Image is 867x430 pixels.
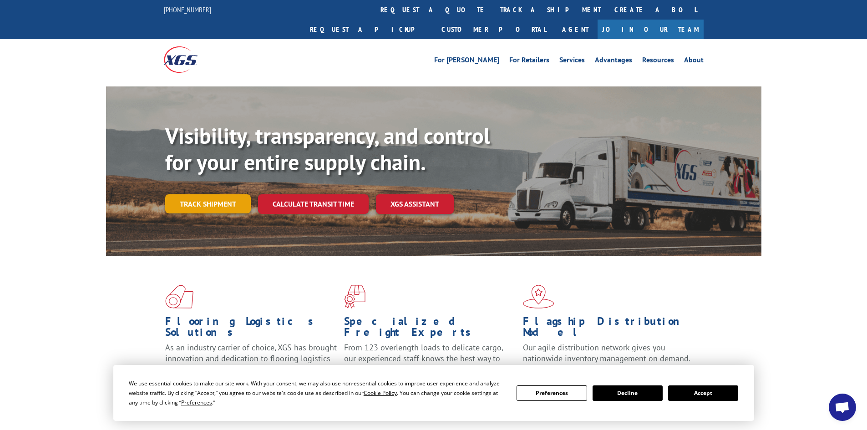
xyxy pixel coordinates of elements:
[344,285,365,309] img: xgs-icon-focused-on-flooring-red
[376,194,454,214] a: XGS ASSISTANT
[165,285,193,309] img: xgs-icon-total-supply-chain-intelligence-red
[517,385,587,401] button: Preferences
[593,385,663,401] button: Decline
[344,316,516,342] h1: Specialized Freight Experts
[642,56,674,66] a: Resources
[509,56,549,66] a: For Retailers
[344,342,516,383] p: From 123 overlength loads to delicate cargo, our experienced staff knows the best way to move you...
[165,342,337,374] span: As an industry carrier of choice, XGS has brought innovation and dedication to flooring logistics...
[113,365,754,421] div: Cookie Consent Prompt
[435,20,553,39] a: Customer Portal
[164,5,211,14] a: [PHONE_NUMBER]
[165,194,251,213] a: Track shipment
[553,20,598,39] a: Agent
[684,56,704,66] a: About
[598,20,704,39] a: Join Our Team
[668,385,738,401] button: Accept
[165,316,337,342] h1: Flooring Logistics Solutions
[595,56,632,66] a: Advantages
[559,56,585,66] a: Services
[258,194,369,214] a: Calculate transit time
[165,121,490,176] b: Visibility, transparency, and control for your entire supply chain.
[434,56,499,66] a: For [PERSON_NAME]
[829,394,856,421] div: Open chat
[129,379,506,407] div: We use essential cookies to make our site work. With your consent, we may also use non-essential ...
[523,285,554,309] img: xgs-icon-flagship-distribution-model-red
[523,316,695,342] h1: Flagship Distribution Model
[181,399,212,406] span: Preferences
[523,342,690,364] span: Our agile distribution network gives you nationwide inventory management on demand.
[303,20,435,39] a: Request a pickup
[364,389,397,397] span: Cookie Policy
